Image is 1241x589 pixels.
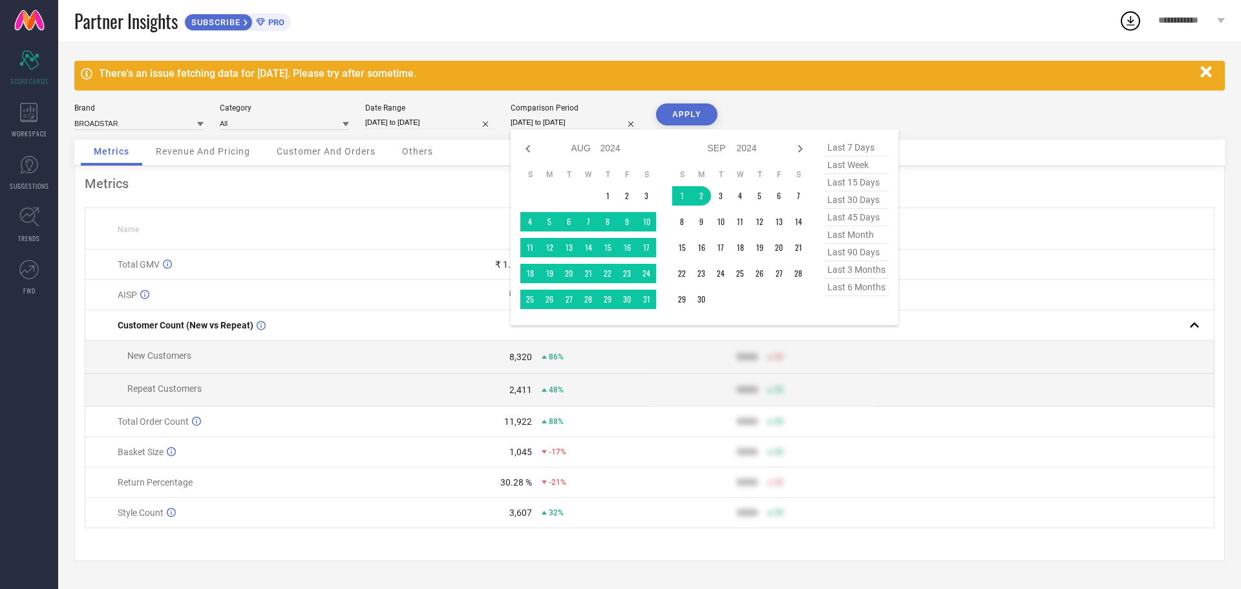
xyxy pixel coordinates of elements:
[598,238,617,257] td: Thu Aug 15 2024
[774,352,783,361] span: 50
[730,212,750,231] td: Wed Sep 11 2024
[672,169,692,180] th: Sunday
[737,385,758,395] div: 9999
[540,169,559,180] th: Monday
[365,103,494,112] div: Date Range
[711,212,730,231] td: Tue Sep 10 2024
[672,290,692,309] td: Sun Sep 29 2024
[750,186,769,206] td: Thu Sep 05 2024
[737,352,758,362] div: 9999
[824,244,889,261] span: last 90 days
[692,212,711,231] td: Mon Sep 09 2024
[617,169,637,180] th: Friday
[23,286,36,295] span: FWD
[85,176,1214,191] div: Metrics
[511,116,640,129] input: Select comparison period
[692,186,711,206] td: Mon Sep 02 2024
[730,264,750,283] td: Wed Sep 25 2024
[637,186,656,206] td: Sat Aug 03 2024
[824,226,889,244] span: last month
[730,238,750,257] td: Wed Sep 18 2024
[692,264,711,283] td: Mon Sep 23 2024
[769,238,789,257] td: Fri Sep 20 2024
[769,169,789,180] th: Friday
[637,169,656,180] th: Saturday
[737,447,758,457] div: 9999
[520,212,540,231] td: Sun Aug 04 2024
[509,447,532,457] div: 1,045
[127,350,191,361] span: New Customers
[509,508,532,518] div: 3,607
[549,508,564,517] span: 32%
[656,103,717,125] button: APPLY
[774,508,783,517] span: 50
[637,238,656,257] td: Sat Aug 17 2024
[520,169,540,180] th: Sunday
[598,290,617,309] td: Thu Aug 29 2024
[540,290,559,309] td: Mon Aug 26 2024
[824,261,889,279] span: last 3 months
[774,447,783,456] span: 50
[520,290,540,309] td: Sun Aug 25 2024
[185,17,244,27] span: SUBSCRIBE
[74,103,204,112] div: Brand
[711,238,730,257] td: Tue Sep 17 2024
[495,259,532,270] div: ₹ 1.25 Cr
[730,169,750,180] th: Wednesday
[118,416,189,427] span: Total Order Count
[509,385,532,395] div: 2,411
[549,352,564,361] span: 86%
[617,186,637,206] td: Fri Aug 02 2024
[540,238,559,257] td: Mon Aug 12 2024
[672,264,692,283] td: Sun Sep 22 2024
[692,290,711,309] td: Mon Sep 30 2024
[118,477,193,487] span: Return Percentage
[118,320,253,330] span: Customer Count (New vs Repeat)
[549,385,564,394] span: 48%
[559,238,578,257] td: Tue Aug 13 2024
[1119,9,1142,32] div: Open download list
[12,129,47,138] span: WORKSPACE
[184,10,291,31] a: SUBSCRIBEPRO
[156,146,250,156] span: Revenue And Pricing
[511,103,640,112] div: Comparison Period
[824,209,889,226] span: last 45 days
[617,290,637,309] td: Fri Aug 30 2024
[265,17,284,27] span: PRO
[692,169,711,180] th: Monday
[74,8,178,34] span: Partner Insights
[500,477,532,487] div: 30.28 %
[118,259,160,270] span: Total GMV
[617,212,637,231] td: Fri Aug 09 2024
[598,212,617,231] td: Thu Aug 08 2024
[789,264,808,283] td: Sat Sep 28 2024
[769,186,789,206] td: Fri Sep 06 2024
[549,447,566,456] span: -17%
[637,212,656,231] td: Sat Aug 10 2024
[94,146,129,156] span: Metrics
[598,264,617,283] td: Thu Aug 22 2024
[672,186,692,206] td: Sun Sep 01 2024
[578,169,598,180] th: Wednesday
[692,238,711,257] td: Mon Sep 16 2024
[540,212,559,231] td: Mon Aug 05 2024
[559,290,578,309] td: Tue Aug 27 2024
[617,264,637,283] td: Fri Aug 23 2024
[504,416,532,427] div: 11,922
[824,279,889,296] span: last 6 months
[10,181,49,191] span: SUGGESTIONS
[750,238,769,257] td: Thu Sep 19 2024
[824,156,889,174] span: last week
[18,233,40,243] span: TRENDS
[520,141,536,156] div: Previous month
[769,264,789,283] td: Fri Sep 27 2024
[520,238,540,257] td: Sun Aug 11 2024
[509,352,532,362] div: 8,320
[711,169,730,180] th: Tuesday
[598,169,617,180] th: Thursday
[769,212,789,231] td: Fri Sep 13 2024
[824,174,889,191] span: last 15 days
[637,264,656,283] td: Sat Aug 24 2024
[549,417,564,426] span: 88%
[559,169,578,180] th: Tuesday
